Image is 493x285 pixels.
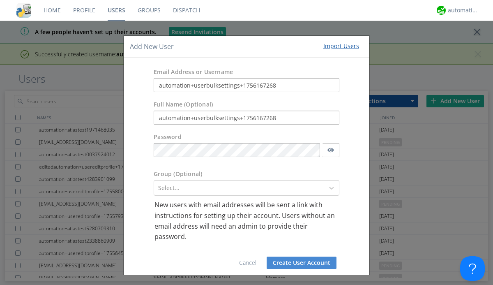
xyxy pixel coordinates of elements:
h4: Add New User [130,42,174,51]
label: Password [154,133,182,141]
input: e.g. email@address.com, Housekeeping1 [154,78,339,92]
input: Julie Appleseed [154,111,339,125]
div: Import Users [323,42,359,50]
img: cddb5a64eb264b2086981ab96f4c1ba7 [16,3,31,18]
img: d2d01cd9b4174d08988066c6d424eccd [437,6,446,15]
p: New users with email addresses will be sent a link with instructions for setting up their account... [154,200,339,242]
div: automation+atlas [448,6,479,14]
label: Email Address or Username [154,68,233,76]
button: Create User Account [267,257,336,269]
a: Cancel [239,259,256,266]
label: Full Name (Optional) [154,100,213,109]
label: Group (Optional) [154,170,202,178]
